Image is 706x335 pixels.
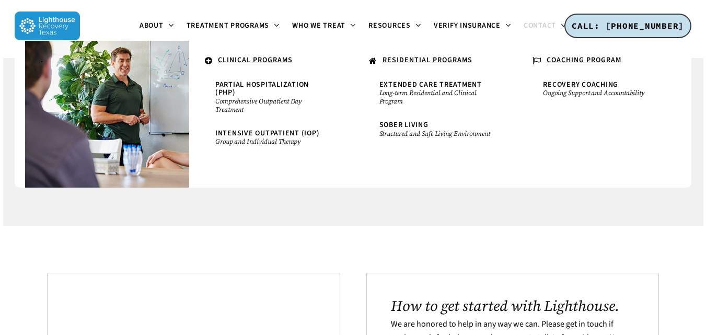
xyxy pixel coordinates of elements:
u: RESIDENTIAL PROGRAMS [383,55,472,65]
a: CLINICAL PROGRAMS [200,51,343,71]
a: Resources [362,22,427,30]
span: Verify Insurance [434,20,501,31]
a: Treatment Programs [180,22,286,30]
span: CALL: [PHONE_NUMBER] [572,20,684,31]
a: About [133,22,180,30]
span: About [140,20,164,31]
span: Resources [368,20,411,31]
span: . [41,55,43,65]
span: Who We Treat [292,20,345,31]
a: . [36,51,179,70]
span: Contact [524,20,556,31]
u: COACHING PROGRAM [547,55,621,65]
a: COACHING PROGRAM [527,51,670,71]
img: Lighthouse Recovery Texas [15,11,80,40]
a: Who We Treat [286,22,362,30]
a: Verify Insurance [427,22,517,30]
h2: How to get started with Lighthouse. [391,297,634,314]
a: CALL: [PHONE_NUMBER] [564,14,691,39]
a: RESIDENTIAL PROGRAMS [364,51,507,71]
span: Treatment Programs [187,20,270,31]
a: Contact [517,22,573,30]
u: CLINICAL PROGRAMS [218,55,293,65]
